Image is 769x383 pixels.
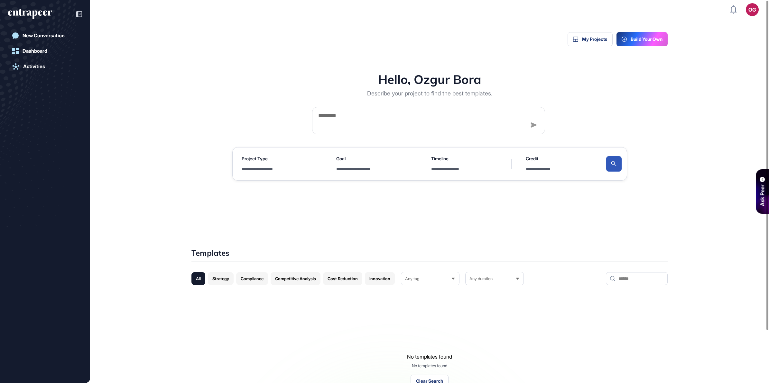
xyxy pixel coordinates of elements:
a: Activities [8,60,82,73]
p: No templates found [412,363,447,368]
button: Build Your Own [616,32,668,46]
a: Dashboard [8,45,82,58]
div: Project Type [242,155,308,162]
h1: Hello, Ozgur Bora [378,72,481,87]
div: Activities [23,64,45,69]
div: Strategy [208,272,234,285]
button: My Projects [568,32,613,46]
div: All [191,272,205,285]
button: OG [746,3,759,16]
div: Credit [526,155,592,162]
span: Any tag [405,276,419,281]
div: Innovation [365,272,395,285]
div: Compliance [236,272,268,285]
div: entrapeer-logo [8,9,52,19]
p: Describe your project to find the best templates. [367,90,492,97]
span: My Projects [582,37,607,41]
div: Dashboard [23,48,47,54]
div: Competitive Analysis [271,272,320,285]
div: Templates [191,248,668,262]
div: Goal [336,155,403,162]
div: Timeline [431,155,497,162]
span: Build Your Own [631,37,662,41]
span: Any duration [469,276,493,281]
div: Ask Peer [758,185,766,206]
div: Cost Reduction [323,272,362,285]
div: New Conversation [23,33,65,39]
p: No templates found [407,353,452,361]
a: New Conversation [8,29,82,42]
